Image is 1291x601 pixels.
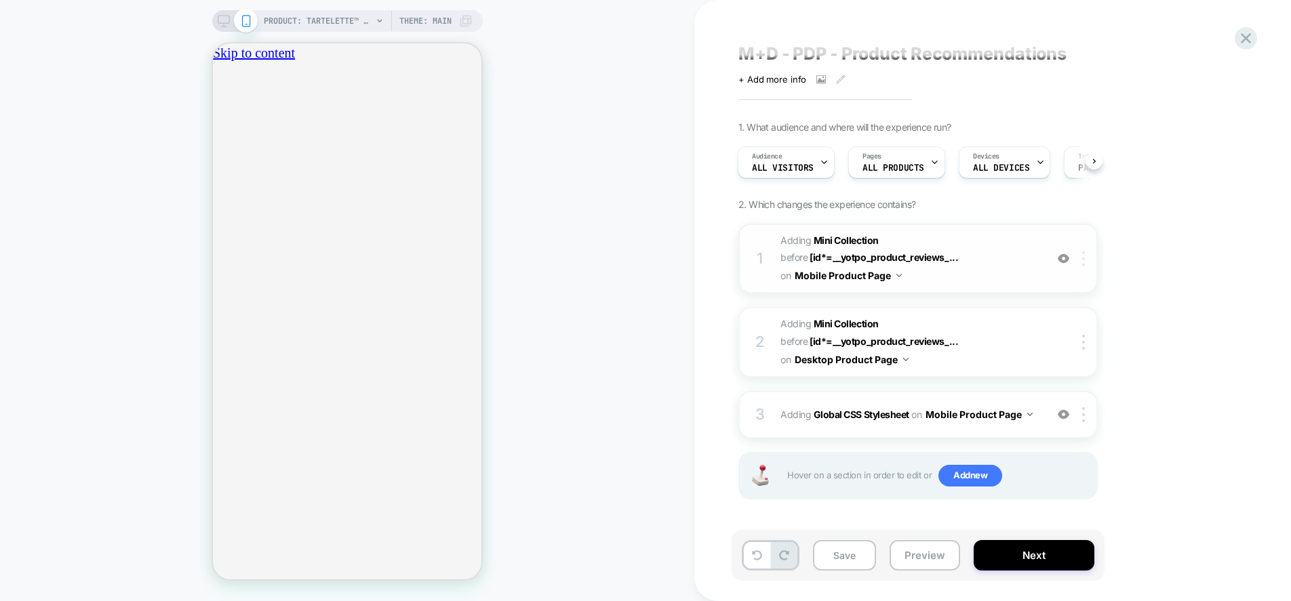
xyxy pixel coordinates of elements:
[780,267,791,284] span: on
[780,405,1039,424] span: Adding
[1082,251,1085,266] img: close
[780,335,808,347] span: BEFORE
[1027,413,1033,416] img: down arrow
[780,318,879,329] span: Adding
[738,199,915,210] span: 2. Which changes the experience contains?
[738,43,1067,64] span: M+D - PDP - Product Recommendations
[780,351,791,368] span: on
[1082,335,1085,350] img: close
[814,318,879,329] b: Mini Collection
[787,465,1090,486] span: Hover on a section in order to edit or
[399,10,452,32] span: Theme: MAIN
[938,465,1002,486] span: Add new
[780,234,879,246] span: Adding
[795,350,909,369] button: Desktop Product Page
[926,405,1033,424] button: Mobile Product Page
[903,358,909,361] img: down arrow
[973,163,1029,173] span: ALL DEVICES
[814,409,909,420] b: Global CSS Stylesheet
[752,163,814,173] span: All Visitors
[752,152,782,161] span: Audience
[890,540,960,571] button: Preview
[753,245,767,272] div: 1
[862,152,881,161] span: Pages
[810,251,958,263] span: [id*=__yotpo_product_reviews_...
[753,401,767,428] div: 3
[780,251,808,263] span: BEFORE
[1058,253,1069,264] img: crossed eye
[795,266,902,285] button: Mobile Product Page
[813,540,876,571] button: Save
[1078,163,1124,173] span: Page Load
[264,10,372,32] span: PRODUCT: tartelette™ tubing lash primer
[973,152,999,161] span: Devices
[1078,152,1105,161] span: Trigger
[738,121,951,133] span: 1. What audience and where will the experience run?
[862,163,924,173] span: ALL PRODUCTS
[974,540,1094,571] button: Next
[1082,407,1085,422] img: close
[810,335,958,347] span: [id*=__yotpo_product_reviews_...
[911,406,921,423] span: on
[753,329,767,356] div: 2
[738,74,806,85] span: + Add more info
[1058,409,1069,420] img: crossed eye
[747,465,774,486] img: Joystick
[896,274,902,277] img: down arrow
[814,234,879,246] b: Mini Collection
